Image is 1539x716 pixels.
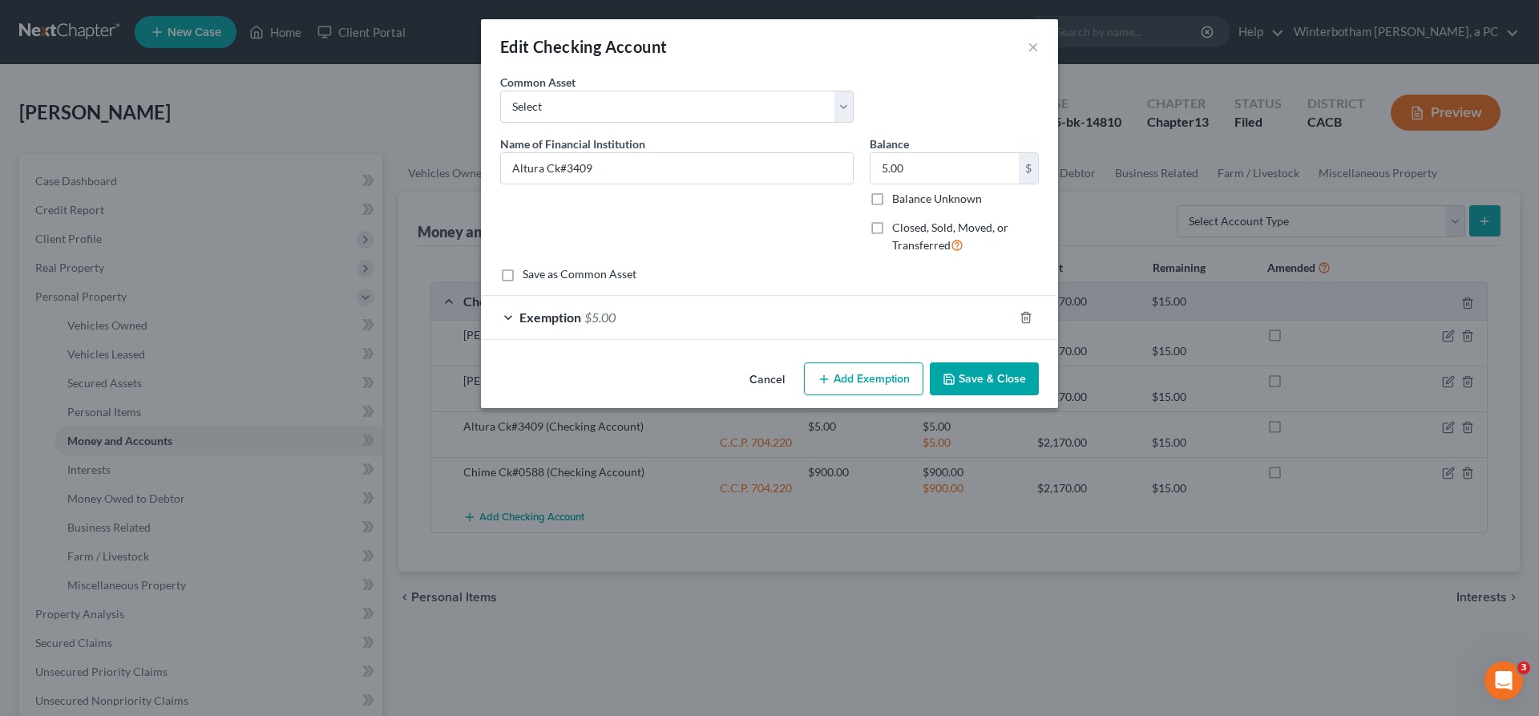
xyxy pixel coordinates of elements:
div: Edit Checking Account [500,35,667,58]
input: 0.00 [870,153,1019,184]
iframe: Intercom live chat [1484,661,1523,700]
label: Save as Common Asset [523,266,636,282]
span: Closed, Sold, Moved, or Transferred [892,220,1008,252]
span: Name of Financial Institution [500,137,645,151]
button: Save & Close [930,362,1039,396]
button: Cancel [737,364,798,396]
label: Common Asset [500,74,576,91]
span: $5.00 [584,309,616,325]
button: × [1028,37,1039,56]
span: Exemption [519,309,581,325]
label: Balance Unknown [892,191,982,207]
button: Add Exemption [804,362,923,396]
label: Balance [870,136,909,152]
div: $ [1019,153,1038,184]
span: 3 [1517,661,1530,674]
input: Enter name... [501,153,853,184]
